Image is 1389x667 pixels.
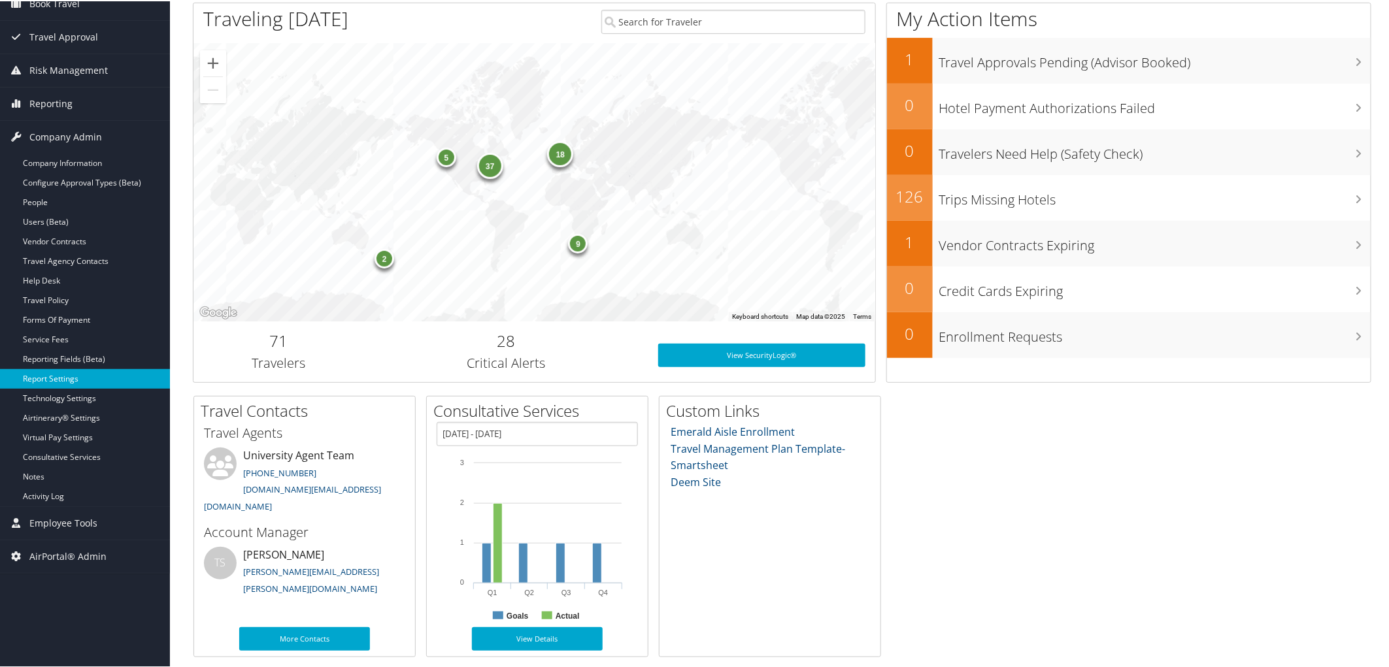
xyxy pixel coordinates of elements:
a: More Contacts [239,626,370,649]
h2: Consultative Services [433,399,648,421]
div: 2 [375,247,394,267]
a: [DOMAIN_NAME][EMAIL_ADDRESS][DOMAIN_NAME] [204,482,381,511]
h3: Travelers [203,353,354,371]
a: View Details [472,626,603,649]
text: Q2 [524,587,534,595]
tspan: 1 [460,537,464,545]
text: Q3 [561,587,571,595]
a: Open this area in Google Maps (opens a new window) [197,303,240,320]
span: Map data ©2025 [796,312,845,319]
h3: Vendor Contracts Expiring [939,229,1371,253]
div: 9 [568,233,588,252]
a: 126Trips Missing Hotels [887,174,1371,220]
h2: 0 [887,138,933,161]
tspan: 3 [460,457,464,465]
a: Terms (opens in new tab) [853,312,871,319]
h2: 0 [887,93,933,115]
span: Reporting [29,86,73,119]
div: TS [204,545,237,578]
a: 0Enrollment Requests [887,311,1371,357]
h3: Trips Missing Hotels [939,183,1371,208]
a: Emerald Aisle Enrollment [671,423,795,438]
h2: 0 [887,276,933,298]
h2: 1 [887,47,933,69]
input: Search for Traveler [601,8,866,33]
button: Keyboard shortcuts [732,311,788,320]
text: Q4 [598,587,608,595]
h3: Hotel Payment Authorizations Failed [939,91,1371,116]
button: Zoom out [200,76,226,102]
h3: Enrollment Requests [939,320,1371,345]
a: Deem Site [671,474,722,488]
a: [PHONE_NUMBER] [243,466,316,478]
a: View SecurityLogic® [658,342,866,366]
span: Company Admin [29,120,102,152]
h1: My Action Items [887,4,1371,31]
text: Actual [556,610,580,619]
h3: Credit Cards Expiring [939,274,1371,299]
tspan: 0 [460,577,464,585]
span: AirPortal® Admin [29,539,107,572]
h2: 126 [887,184,933,206]
h3: Travel Approvals Pending (Advisor Booked) [939,46,1371,71]
h1: Traveling [DATE] [203,4,348,31]
h2: 28 [374,329,639,351]
a: 0Travelers Need Help (Safety Check) [887,128,1371,174]
div: 18 [547,140,573,166]
h3: Travelers Need Help (Safety Check) [939,137,1371,162]
text: Goals [507,610,529,619]
img: Google [197,303,240,320]
a: 0Hotel Payment Authorizations Failed [887,82,1371,128]
span: Employee Tools [29,506,97,538]
span: Risk Management [29,53,108,86]
text: Q1 [488,587,497,595]
h2: Custom Links [666,399,880,421]
a: 0Credit Cards Expiring [887,265,1371,311]
a: 1Travel Approvals Pending (Advisor Booked) [887,37,1371,82]
li: [PERSON_NAME] [197,545,412,599]
li: University Agent Team [197,446,412,516]
h2: 71 [203,329,354,351]
div: 37 [477,152,503,178]
div: 5 [437,146,456,166]
h3: Critical Alerts [374,353,639,371]
a: 1Vendor Contracts Expiring [887,220,1371,265]
button: Zoom in [200,49,226,75]
h2: Travel Contacts [201,399,415,421]
h3: Travel Agents [204,423,405,441]
h3: Account Manager [204,522,405,540]
a: Travel Management Plan Template- Smartsheet [671,440,846,472]
h2: 1 [887,230,933,252]
a: [PERSON_NAME][EMAIL_ADDRESS][PERSON_NAME][DOMAIN_NAME] [243,564,379,593]
span: Travel Approval [29,20,98,52]
tspan: 2 [460,497,464,505]
h2: 0 [887,321,933,344]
